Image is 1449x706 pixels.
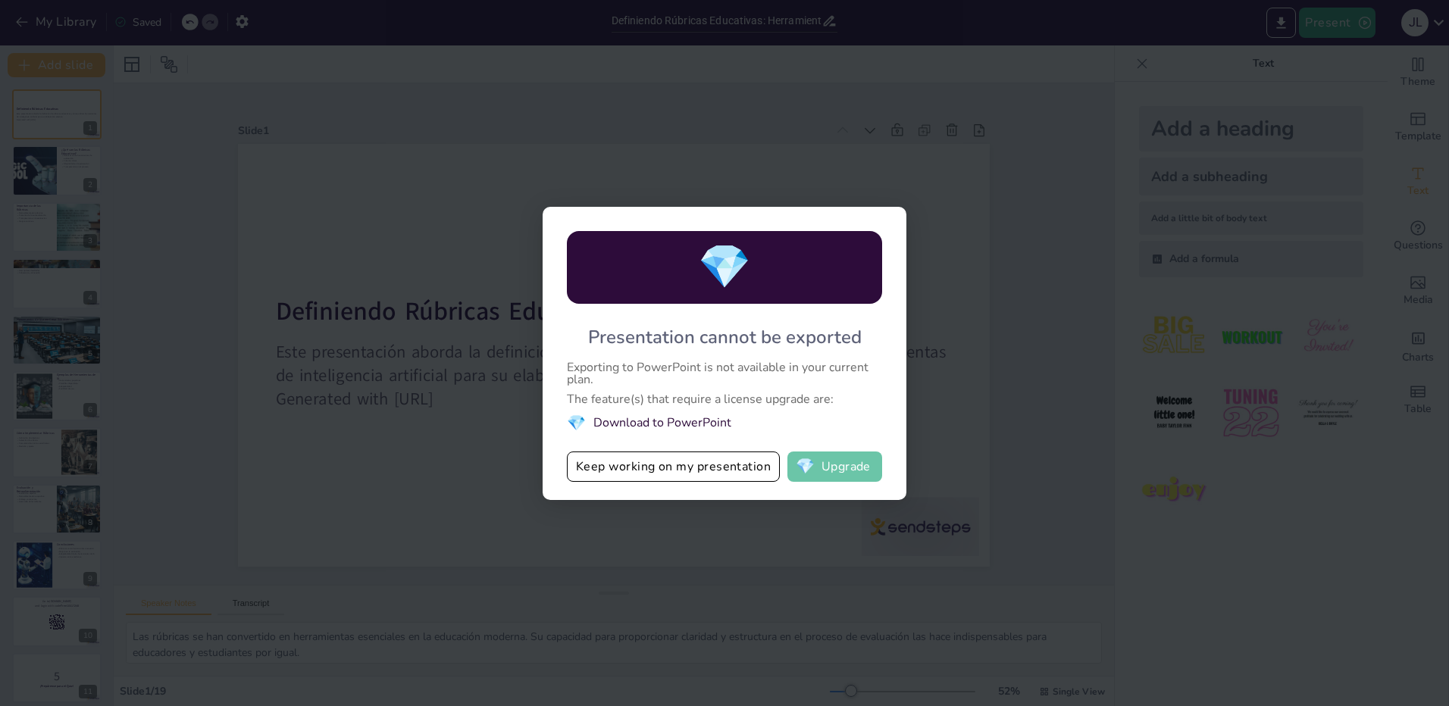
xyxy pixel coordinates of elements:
li: Download to PowerPoint [567,413,882,433]
button: Keep working on my presentation [567,451,780,482]
div: Exporting to PowerPoint is not available in your current plan. [567,361,882,386]
span: diamond [796,459,815,474]
div: Presentation cannot be exported [588,325,862,349]
div: The feature(s) that require a license upgrade are: [567,393,882,405]
span: diamond [698,238,751,296]
button: diamondUpgrade [787,451,882,482]
span: diamond [567,413,586,433]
